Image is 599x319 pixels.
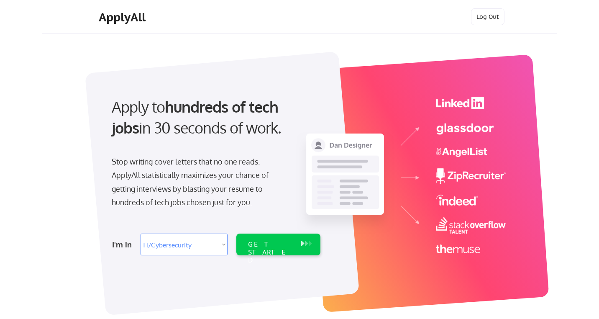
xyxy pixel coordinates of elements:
[112,238,136,251] div: I'm in
[112,97,282,137] strong: hundreds of tech jobs
[99,10,148,24] div: ApplyAll
[471,8,504,25] button: Log Out
[112,155,284,209] div: Stop writing cover letters that no one reads. ApplyAll statistically maximizes your chance of get...
[248,240,293,265] div: GET STARTED
[112,96,317,139] div: Apply to in 30 seconds of work.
